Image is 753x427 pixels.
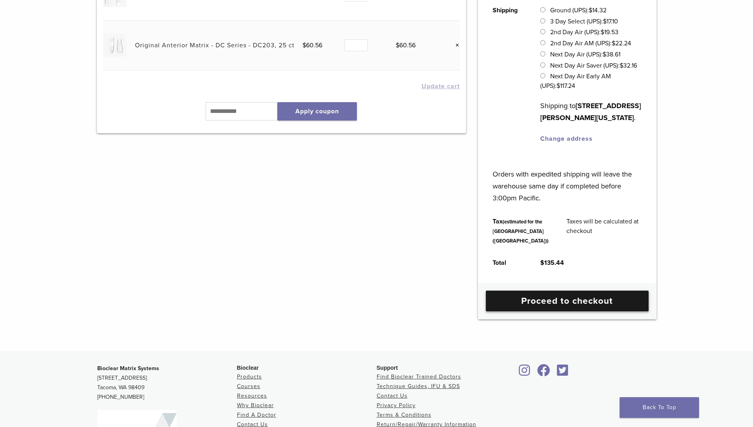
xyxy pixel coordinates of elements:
span: $ [620,62,623,70]
label: Next Day Air Saver (UPS): [550,62,637,70]
a: Technique Guides, IFU & SDS [377,383,460,390]
span: $ [302,41,306,49]
p: [STREET_ADDRESS] Tacoma, WA 98409 [PHONE_NUMBER] [97,364,237,402]
a: Contact Us [377,392,408,399]
td: Taxes will be calculated at checkout [558,210,651,252]
strong: Bioclear Matrix Systems [97,365,159,372]
bdi: 19.53 [601,28,618,36]
a: Courses [237,383,260,390]
a: Bioclear [535,369,553,377]
bdi: 32.16 [620,62,637,70]
span: Bioclear [237,365,259,371]
img: Original Anterior Matrix - DC Series - DC203, 25 ct [103,33,127,57]
bdi: 22.24 [612,39,631,47]
button: Update cart [422,83,460,89]
a: Why Bioclear [237,402,274,409]
span: $ [589,6,592,14]
span: $ [396,41,399,49]
label: Next Day Air Early AM (UPS): [540,72,610,90]
label: 2nd Day Air AM (UPS): [550,39,631,47]
a: Back To Top [620,397,699,418]
a: Products [237,373,262,380]
a: Proceed to checkout [486,291,649,311]
label: 3 Day Select (UPS): [550,17,618,25]
a: Resources [237,392,267,399]
span: $ [612,39,615,47]
a: Find Bioclear Trained Doctors [377,373,461,380]
a: Bioclear [555,369,571,377]
bdi: 117.24 [557,82,575,90]
th: Total [484,252,532,274]
label: 2nd Day Air (UPS): [550,28,618,36]
span: $ [603,17,607,25]
strong: [STREET_ADDRESS][PERSON_NAME][US_STATE] [540,101,641,122]
span: Support [377,365,398,371]
bdi: 60.56 [302,41,322,49]
button: Apply coupon [277,102,357,120]
span: $ [603,50,606,58]
bdi: 14.32 [589,6,607,14]
bdi: 38.61 [603,50,620,58]
p: Shipping to . [540,100,641,124]
span: $ [540,259,544,267]
label: Ground (UPS): [550,6,607,14]
bdi: 60.56 [396,41,416,49]
label: Next Day Air (UPS): [550,50,620,58]
bdi: 135.44 [540,259,564,267]
bdi: 17.10 [603,17,618,25]
span: $ [601,28,604,36]
a: Change address [540,135,593,143]
th: Tax [484,210,558,252]
a: Bioclear [516,369,533,377]
p: Orders with expedited shipping will leave the warehouse same day if completed before 3:00pm Pacific. [493,156,641,204]
span: $ [557,82,560,90]
a: Privacy Policy [377,402,416,409]
a: Remove this item [449,40,460,50]
small: (estimated for the [GEOGRAPHIC_DATA] ([GEOGRAPHIC_DATA])) [493,219,549,244]
a: Original Anterior Matrix - DC Series - DC203, 25 ct [135,41,295,49]
a: Terms & Conditions [377,411,431,418]
a: Find A Doctor [237,411,276,418]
